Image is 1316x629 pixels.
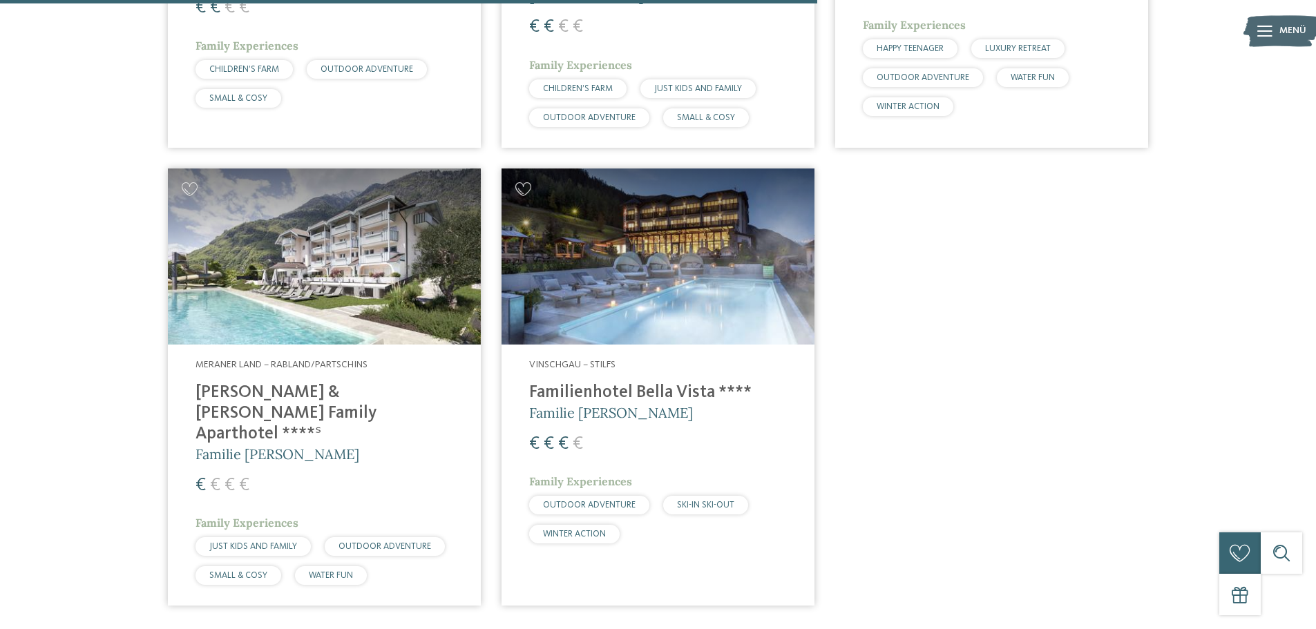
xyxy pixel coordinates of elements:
[209,65,279,74] span: CHILDREN’S FARM
[209,542,297,551] span: JUST KIDS AND FAMILY
[558,18,569,36] span: €
[654,84,742,93] span: JUST KIDS AND FAMILY
[502,168,814,345] img: Familienhotels gesucht? Hier findet ihr die besten!
[544,435,554,453] span: €
[196,39,298,52] span: Family Experiences
[321,65,413,74] span: OUTDOOR ADVENTURE
[985,44,1051,53] span: LUXURY RETREAT
[677,501,734,510] span: SKI-IN SKI-OUT
[529,435,540,453] span: €
[677,113,735,122] span: SMALL & COSY
[543,530,606,539] span: WINTER ACTION
[338,542,431,551] span: OUTDOOR ADVENTURE
[168,168,481,345] img: Familienhotels gesucht? Hier findet ihr die besten!
[210,476,220,494] span: €
[543,501,636,510] span: OUTDOOR ADVENTURE
[529,474,632,488] span: Family Experiences
[529,383,787,403] h4: Familienhotel Bella Vista ****
[529,58,632,72] span: Family Experiences
[196,360,368,369] span: Meraner Land – Rabland/Partschins
[544,18,554,36] span: €
[209,94,267,103] span: SMALL & COSY
[196,383,453,445] h4: [PERSON_NAME] & [PERSON_NAME] Family Aparthotel ****ˢ
[196,516,298,530] span: Family Experiences
[543,113,636,122] span: OUTDOOR ADVENTURE
[529,18,540,36] span: €
[168,168,481,606] a: Familienhotels gesucht? Hier findet ihr die besten! Meraner Land – Rabland/Partschins [PERSON_NAM...
[225,476,235,494] span: €
[196,476,206,494] span: €
[529,360,616,369] span: Vinschgau – Stilfs
[209,571,267,580] span: SMALL & COSY
[573,435,583,453] span: €
[558,435,569,453] span: €
[239,476,249,494] span: €
[543,84,613,93] span: CHILDREN’S FARM
[529,404,693,421] span: Familie [PERSON_NAME]
[877,102,940,111] span: WINTER ACTION
[877,44,944,53] span: HAPPY TEENAGER
[1011,73,1055,82] span: WATER FUN
[573,18,583,36] span: €
[863,18,966,32] span: Family Experiences
[309,571,353,580] span: WATER FUN
[502,168,814,606] a: Familienhotels gesucht? Hier findet ihr die besten! Vinschgau – Stilfs Familienhotel Bella Vista ...
[877,73,969,82] span: OUTDOOR ADVENTURE
[196,445,359,463] span: Familie [PERSON_NAME]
